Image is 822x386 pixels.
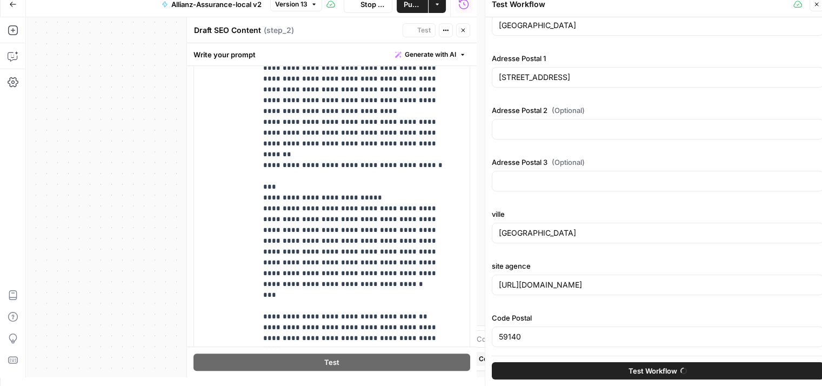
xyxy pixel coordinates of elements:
[478,354,494,364] span: Copy
[194,25,261,36] textarea: Draft SEO Content
[417,25,431,35] span: Test
[552,157,585,168] span: (Optional)
[193,354,470,371] button: Test
[552,105,585,116] span: (Optional)
[324,357,339,368] span: Test
[405,50,456,59] span: Generate with AI
[187,43,477,65] div: Write your prompt
[629,365,677,376] span: Test Workflow
[264,25,294,36] span: ( step_2 )
[403,23,436,37] button: Test
[391,48,470,62] button: Generate with AI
